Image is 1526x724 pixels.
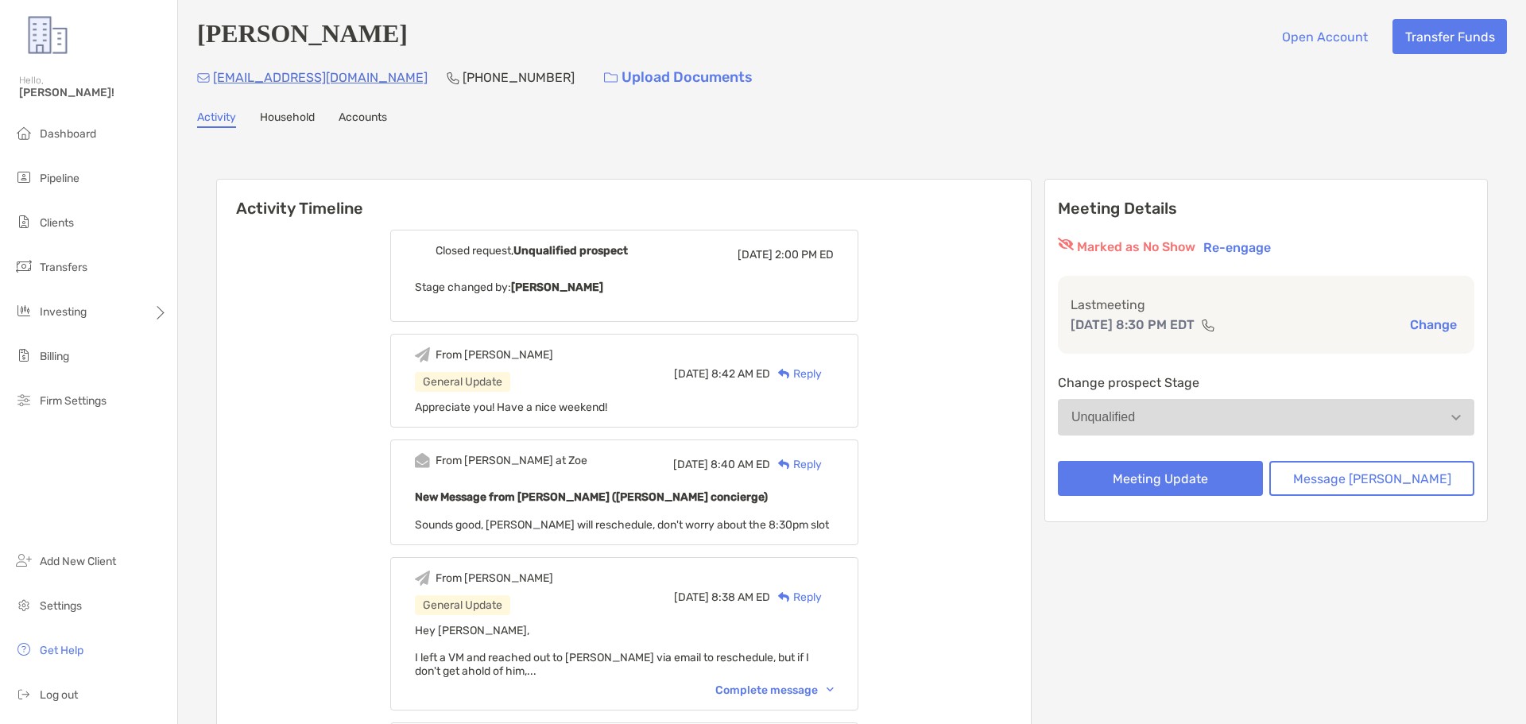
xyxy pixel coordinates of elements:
div: Reply [770,589,822,606]
div: From [PERSON_NAME] at Zoe [436,454,587,467]
span: [DATE] [673,458,708,471]
img: dashboard icon [14,123,33,142]
span: Dashboard [40,127,96,141]
img: Event icon [415,243,430,258]
h6: Activity Timeline [217,180,1031,218]
img: communication type [1201,319,1215,331]
div: Reply [770,366,822,382]
span: 8:38 AM ED [711,590,770,604]
img: Reply icon [778,592,790,602]
p: Change prospect Stage [1058,373,1474,393]
img: Email Icon [197,73,210,83]
h4: [PERSON_NAME] [197,19,408,54]
img: button icon [604,72,618,83]
p: [PHONE_NUMBER] [463,68,575,87]
img: Zoe Logo [19,6,76,64]
img: Event icon [415,571,430,586]
span: Clients [40,216,74,230]
span: Sounds good, [PERSON_NAME] will reschedule, don't worry about the 8:30pm slot [415,518,829,532]
span: Log out [40,688,78,702]
button: Meeting Update [1058,461,1263,496]
div: From [PERSON_NAME] [436,348,553,362]
span: [DATE] [674,367,709,381]
span: [PERSON_NAME]! [19,86,168,99]
p: Last meeting [1071,295,1462,315]
a: Upload Documents [594,60,763,95]
span: Billing [40,350,69,363]
a: Activity [197,110,236,128]
span: [DATE] [738,248,773,261]
b: New Message from [PERSON_NAME] ([PERSON_NAME] concierge) [415,490,768,504]
img: get-help icon [14,640,33,659]
b: [PERSON_NAME] [511,281,603,294]
img: investing icon [14,301,33,320]
img: add_new_client icon [14,551,33,570]
img: Chevron icon [827,687,834,692]
div: Reply [770,456,822,473]
img: Open dropdown arrow [1451,415,1461,420]
span: 2:00 PM ED [775,248,834,261]
img: settings icon [14,595,33,614]
span: Transfers [40,261,87,274]
img: Phone Icon [447,72,459,84]
span: Appreciate you! Have a nice weekend! [415,401,607,414]
button: Unqualified [1058,399,1474,436]
a: Accounts [339,110,387,128]
div: Complete message [715,683,834,697]
span: Settings [40,599,82,613]
div: General Update [415,595,510,615]
div: Closed request, [436,244,628,257]
button: Change [1405,316,1462,333]
b: Unqualified prospect [513,244,628,257]
img: Event icon [415,347,430,362]
span: 8:42 AM ED [711,367,770,381]
span: Hey [PERSON_NAME], I left a VM and reached out to [PERSON_NAME] via email to reschedule, but if I... [415,624,809,678]
p: Stage changed by: [415,277,834,297]
p: [DATE] 8:30 PM EDT [1071,315,1195,335]
div: Unqualified [1071,410,1135,424]
span: 8:40 AM ED [711,458,770,471]
img: billing icon [14,346,33,365]
p: [EMAIL_ADDRESS][DOMAIN_NAME] [213,68,428,87]
a: Household [260,110,315,128]
img: firm-settings icon [14,390,33,409]
span: Add New Client [40,555,116,568]
span: Firm Settings [40,394,107,408]
img: pipeline icon [14,168,33,187]
div: From [PERSON_NAME] [436,571,553,585]
span: Get Help [40,644,83,657]
div: General Update [415,372,510,392]
img: Reply icon [778,369,790,379]
img: clients icon [14,212,33,231]
img: logout icon [14,684,33,703]
span: Investing [40,305,87,319]
button: Open Account [1269,19,1380,54]
p: Marked as No Show [1077,238,1195,257]
img: Reply icon [778,459,790,470]
span: [DATE] [674,590,709,604]
img: Event icon [415,453,430,468]
p: Meeting Details [1058,199,1474,219]
img: transfers icon [14,257,33,276]
button: Message [PERSON_NAME] [1269,461,1474,496]
span: Pipeline [40,172,79,185]
img: red eyr [1058,238,1074,250]
button: Re-engage [1199,238,1276,257]
button: Transfer Funds [1392,19,1507,54]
